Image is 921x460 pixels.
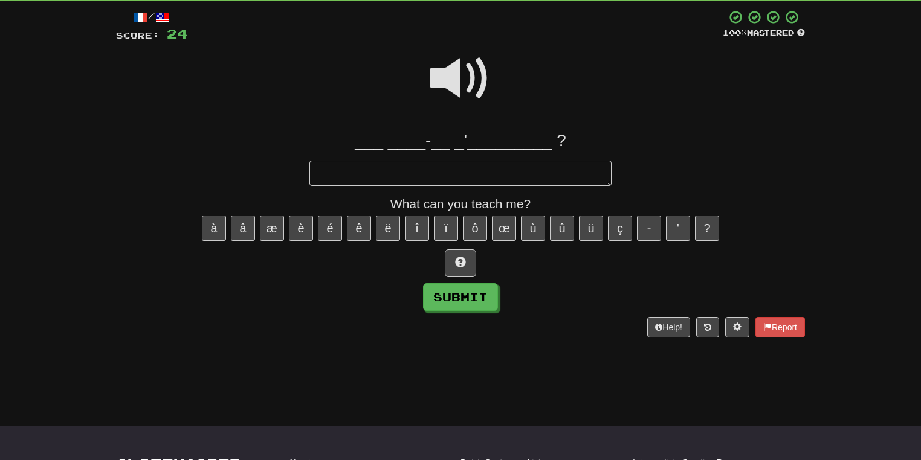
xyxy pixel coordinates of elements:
[579,216,603,241] button: ü
[202,216,226,241] button: à
[116,195,805,213] div: What can you teach me?
[492,216,516,241] button: œ
[347,216,371,241] button: ê
[755,317,805,337] button: Report
[318,216,342,241] button: é
[521,216,545,241] button: ù
[405,216,429,241] button: î
[696,317,719,337] button: Round history (alt+y)
[666,216,690,241] button: '
[550,216,574,241] button: û
[167,26,187,41] span: 24
[116,130,805,152] div: ___ ____-__ _'_________ ?
[376,216,400,241] button: ë
[463,216,487,241] button: ô
[434,216,458,241] button: ï
[695,216,719,241] button: ?
[231,216,255,241] button: â
[608,216,632,241] button: ç
[723,28,805,39] div: Mastered
[647,317,690,337] button: Help!
[723,28,747,37] span: 100 %
[116,30,160,40] span: Score:
[260,216,284,241] button: æ
[637,216,661,241] button: -
[445,249,476,277] button: Hint!
[423,283,498,311] button: Submit
[116,10,187,25] div: /
[289,216,313,241] button: è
